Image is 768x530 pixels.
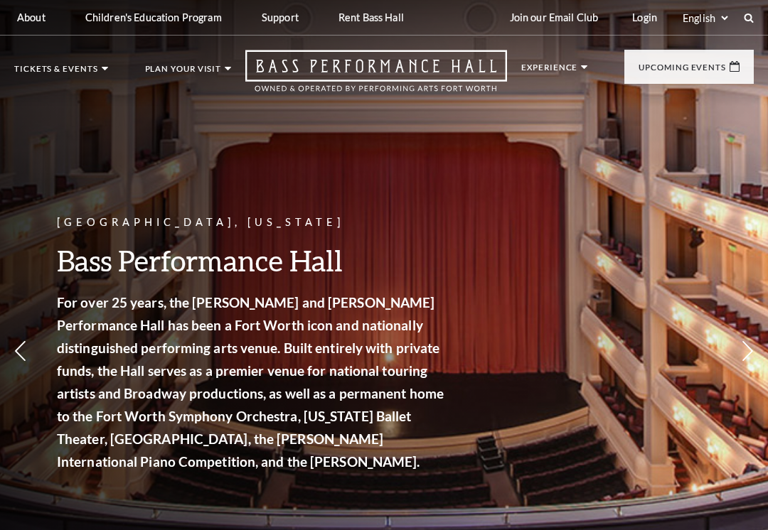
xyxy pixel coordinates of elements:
[85,11,222,23] p: Children's Education Program
[14,65,98,80] p: Tickets & Events
[338,11,404,23] p: Rent Bass Hall
[57,242,448,278] h3: Bass Performance Hall
[57,214,448,232] p: [GEOGRAPHIC_DATA], [US_STATE]
[521,63,577,79] p: Experience
[680,11,730,25] select: Select:
[57,294,444,470] strong: For over 25 years, the [PERSON_NAME] and [PERSON_NAME] Performance Hall has been a Fort Worth ico...
[145,65,222,80] p: Plan Your Visit
[639,63,726,79] p: Upcoming Events
[17,11,46,23] p: About
[262,11,299,23] p: Support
